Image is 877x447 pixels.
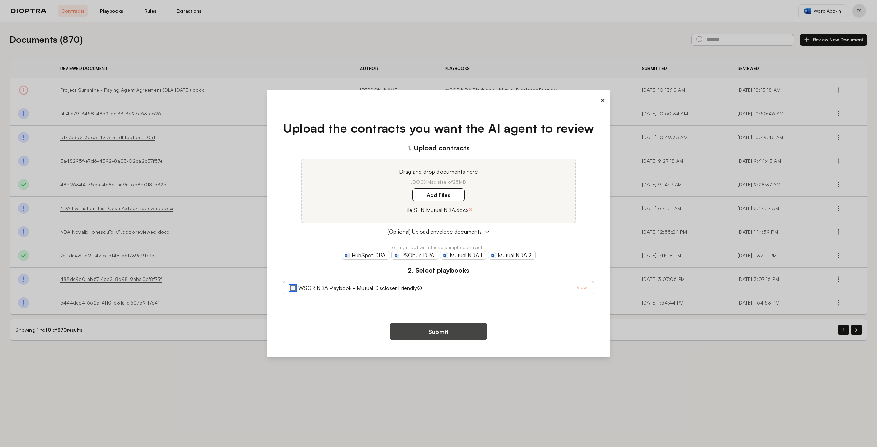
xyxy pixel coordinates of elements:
[310,178,567,185] p: .DOCX Max size of 25MB
[342,251,390,260] a: HubSpot DPA
[440,251,486,260] a: Mutual NDA 1
[283,265,594,275] h3: 2. Select playbooks
[601,96,605,105] button: ×
[488,251,536,260] a: Mutual NDA 2
[283,143,594,153] h3: 1. Upload contracts
[298,284,417,292] label: WSGR NDA Playbook - Mutual Discloser Friendly
[310,167,567,176] p: Drag and drop documents here
[387,227,482,236] span: (Optional) Upload envelope documents
[283,227,594,236] button: (Optional) Upload envelope documents
[412,188,465,201] label: Add Files
[404,206,468,214] p: File: S+N Mutual NDA.docx
[577,284,587,292] a: View
[391,251,438,260] a: PSOhub DPA
[468,205,473,214] button: ×
[283,119,594,137] h1: Upload the contracts you want the AI agent to review
[283,244,594,251] p: or try it out with these sample contracts
[390,323,487,340] button: Submit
